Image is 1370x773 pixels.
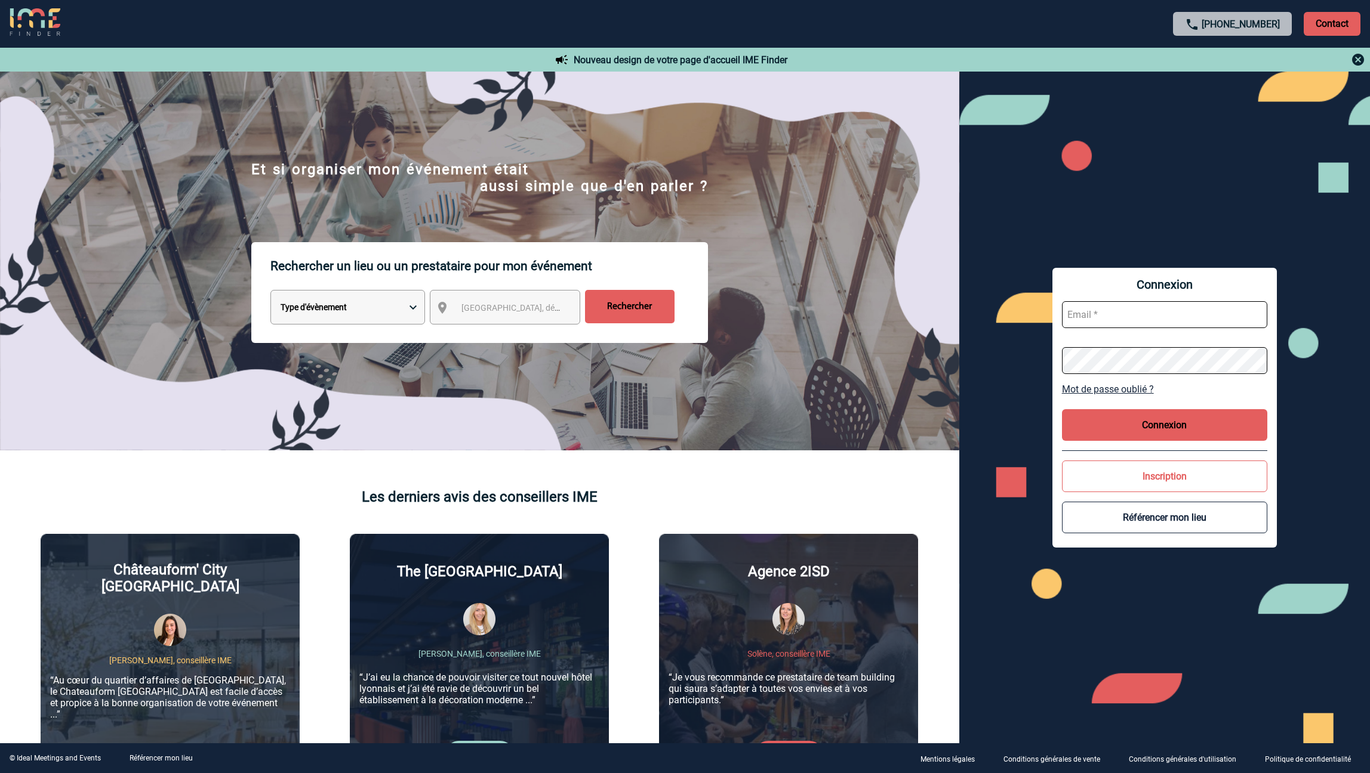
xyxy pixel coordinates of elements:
button: Connexion [1062,409,1267,441]
p: [PERSON_NAME], conseillère IME [418,649,541,658]
p: Contact [1304,12,1360,36]
a: Mentions légales [911,753,994,764]
p: Conditions générales de vente [1003,755,1100,763]
p: Politique de confidentialité [1265,755,1351,763]
button: Référencer mon lieu [1062,502,1267,533]
a: Mot de passe oublié ? [1062,384,1267,395]
span: [GEOGRAPHIC_DATA], département, région... [461,303,627,313]
p: Conditions générales d'utilisation [1129,755,1236,763]
p: Mentions légales [920,755,975,763]
p: “Je vous recommande ce prestataire de team building qui saura s’adapter à toutes vos envies et à ... [669,672,909,706]
img: call-24-px.png [1185,17,1199,32]
a: Référencer mon lieu [130,754,193,762]
span: Connexion [1062,277,1267,292]
p: [PERSON_NAME], conseillère IME [109,655,232,665]
p: Solène, conseillère IME [747,649,830,658]
p: “J’ai eu la chance de pouvoir visiter ce tout nouvel hôtel lyonnais et j’ai été ravie de découvri... [359,672,599,706]
input: Rechercher [585,290,675,323]
div: © Ideal Meetings and Events [10,754,101,762]
a: Conditions générales d'utilisation [1119,753,1255,764]
p: Rechercher un lieu ou un prestataire pour mon événement [270,242,708,290]
a: Conditions générales de vente [994,753,1119,764]
input: Email * [1062,301,1267,328]
button: Inscription [1062,460,1267,492]
a: [PHONE_NUMBER] [1202,18,1280,30]
p: “Au cœur du quartier d’affaires de [GEOGRAPHIC_DATA], le Chateauform [GEOGRAPHIC_DATA] est facile... [50,675,290,720]
a: Politique de confidentialité [1255,753,1370,764]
